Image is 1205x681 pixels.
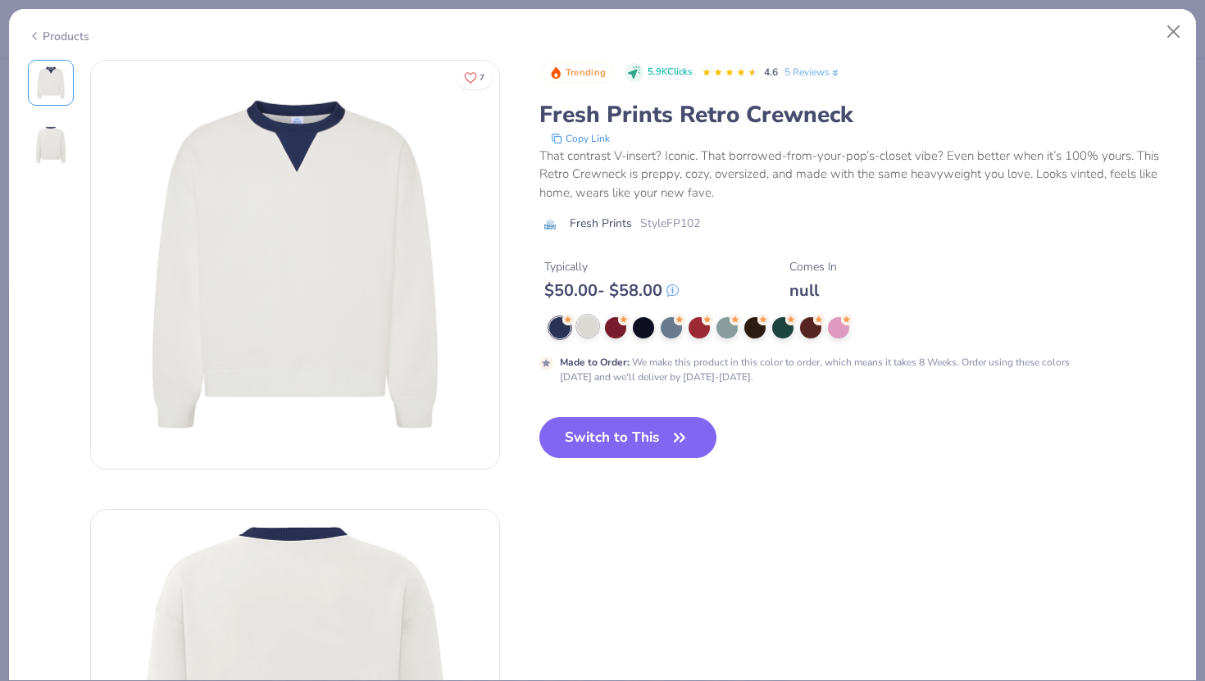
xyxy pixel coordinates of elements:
div: null [789,280,837,301]
button: Switch to This [539,417,717,458]
button: Like [457,66,492,89]
a: 5 Reviews [784,65,841,79]
img: Trending sort [549,66,562,79]
span: Fresh Prints [570,215,632,232]
div: Fresh Prints Retro Crewneck [539,99,1178,130]
div: Typically [544,258,679,275]
img: Front [31,63,70,102]
button: copy to clipboard [546,130,615,147]
img: brand logo [539,218,562,231]
div: That contrast V-insert? Iconic. That borrowed-from-your-pop’s-closet vibe? Even better when it’s ... [539,147,1178,202]
img: Front [91,61,499,469]
span: 4.6 [764,66,778,79]
div: Products [28,28,89,45]
button: Badge Button [541,62,615,84]
div: 4.6 Stars [702,60,757,86]
span: Style FP102 [640,215,700,232]
span: 7 [480,74,484,82]
img: Back [31,125,70,165]
div: We make this product in this color to order, which means it takes 8 Weeks. Order using these colo... [560,355,1102,384]
span: 5.9K Clicks [648,66,692,79]
button: Close [1158,16,1189,48]
strong: Made to Order : [560,356,630,369]
span: Trending [566,68,606,77]
div: Comes In [789,258,837,275]
div: $ 50.00 - $ 58.00 [544,280,679,301]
